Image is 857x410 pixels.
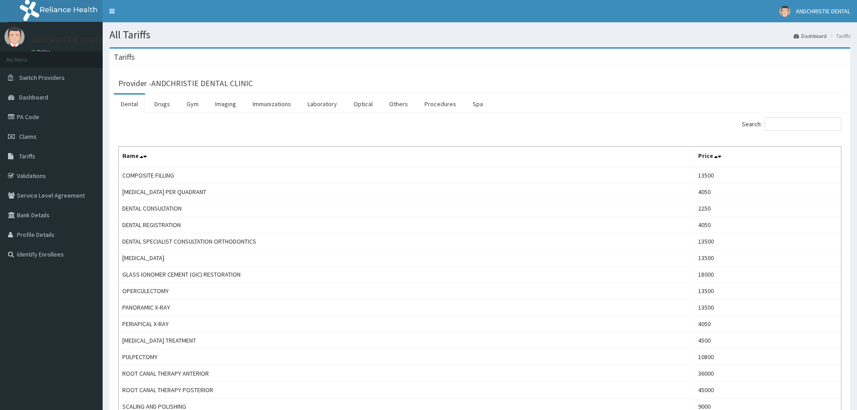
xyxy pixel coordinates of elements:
[119,349,695,365] td: PULPECTOMY
[796,7,850,15] span: ANDCHRISTIE DENTAL
[694,332,841,349] td: 4500
[119,332,695,349] td: [MEDICAL_DATA] TREATMENT
[245,95,298,113] a: Immunizations
[119,167,695,184] td: COMPOSITE FILLING
[19,93,48,101] span: Dashboard
[694,233,841,250] td: 13500
[779,6,790,17] img: User Image
[694,382,841,398] td: 45000
[119,217,695,233] td: DENTAL REGISTRATION
[119,250,695,266] td: [MEDICAL_DATA]
[119,382,695,398] td: ROOT CANAL THERAPY POSTERIOR
[109,29,850,41] h1: All Tariffs
[417,95,463,113] a: Procedures
[114,53,135,61] h3: Tariffs
[208,95,243,113] a: Imaging
[119,266,695,283] td: GLASS IONOMER CEMENT (GIC) RESTORATION
[694,217,841,233] td: 4050
[828,32,850,40] li: Tariffs
[114,95,145,113] a: Dental
[346,95,380,113] a: Optical
[694,184,841,200] td: 4050
[382,95,415,113] a: Others
[694,250,841,266] td: 13500
[694,266,841,283] td: 18000
[694,316,841,332] td: 4050
[31,36,107,44] p: ANDCHRISTIE DENTAL
[694,283,841,299] td: 13500
[19,74,65,82] span: Switch Providers
[742,117,841,131] label: Search:
[466,95,490,113] a: Spa
[119,283,695,299] td: OPERCULECTOMY
[694,299,841,316] td: 13500
[118,79,253,87] h3: Provider - ANDCHRISTIE DENTAL CLINIC
[19,152,35,160] span: Tariffs
[765,117,841,131] input: Search:
[694,200,841,217] td: 2250
[119,233,695,250] td: DENTAL SPECIALIST CONSULTATION ORTHODONTICS
[31,49,53,55] a: Online
[300,95,344,113] a: Laboratory
[694,349,841,365] td: 10800
[119,316,695,332] td: PERIAPICAL X-RAY
[694,365,841,382] td: 36000
[694,167,841,184] td: 13500
[119,200,695,217] td: DENTAL CONSULTATION
[794,32,827,40] a: Dashboard
[19,133,37,141] span: Claims
[179,95,206,113] a: Gym
[119,299,695,316] td: PANORAMIC X-RAY
[147,95,177,113] a: Drugs
[119,365,695,382] td: ROOT CANAL THERAPY ANTERIOR
[694,147,841,167] th: Price
[4,27,25,47] img: User Image
[119,147,695,167] th: Name
[119,184,695,200] td: [MEDICAL_DATA] PER QUADRANT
